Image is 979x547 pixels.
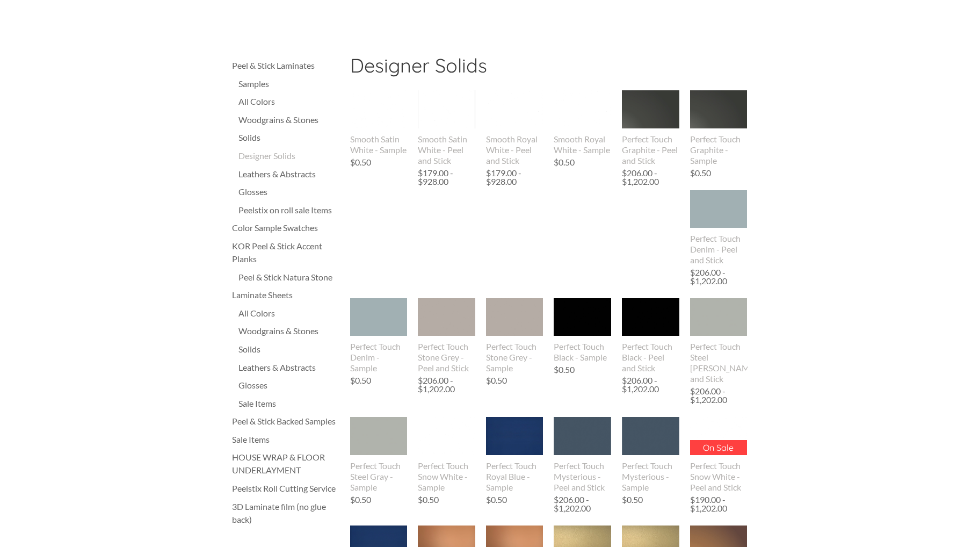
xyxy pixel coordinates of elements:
a: Smooth Satin White - Sample [350,90,408,155]
p: On Sale [690,440,748,455]
div: Perfect Touch Black - Peel and Stick [622,341,679,373]
a: Perfect Touch Stone Grey - Peel and Stick [418,298,475,373]
div: Smooth Royal White - Sample [554,134,611,155]
div: Smooth Satin White - Sample [350,134,408,155]
div: Smooth Royal White - Peel and Stick [486,134,543,166]
div: $179.00 - $928.00 [486,169,541,186]
a: HOUSE WRAP & FLOOR UNDERLAYMENT [232,451,339,477]
div: $0.50 [486,376,507,385]
img: s832171791223022656_p901_i2_w2048.jpeg [486,298,543,336]
a: Peelstix on roll sale Items [238,204,339,217]
a: Woodgrains & Stones [238,325,339,337]
a: Perfect Touch Royal Blue - Sample [486,417,543,492]
img: s832171791223022656_p407_i1_w400.jpeg [554,90,611,128]
a: Smooth Royal White - Peel and Stick [486,90,543,165]
div: Perfect Touch Stone Grey - Sample [486,341,543,373]
img: s832171791223022656_p944_i1_w2048.jpeg [690,90,748,128]
div: $206.00 - $1,202.00 [690,387,745,404]
a: Perfect Touch Graphite - Peel and Stick [622,90,679,165]
img: s832171791223022656_p851_i1_w712.png [554,399,611,474]
div: Perfect Touch Graphite - Peel and Stick [622,134,679,166]
a: Glosses [238,379,339,392]
div: $0.50 [350,376,371,385]
div: $206.00 - $1,202.00 [690,268,745,285]
img: s832171791223022656_p912_i1_w1600.jpeg [335,298,422,336]
img: s832171791223022656_p882_i2_w2550.png [554,280,611,355]
a: Leathers & Abstracts [238,168,339,181]
a: Smooth Royal White - Sample [554,90,611,155]
div: Perfect Touch Black - Sample [554,341,611,363]
a: Leathers & Abstracts [238,361,339,374]
div: $206.00 - $1,202.00 [554,495,608,513]
a: Woodgrains & Stones [238,113,339,126]
a: On Sale Perfect Touch Snow White - Peel and Stick [690,417,748,492]
a: Peel & Stick Natura Stone [238,271,339,284]
a: Solids [238,343,339,356]
a: Perfect Touch Mysterious - Sample [622,417,679,492]
div: $0.50 [690,169,711,177]
a: Perfect Touch Steel Gray - Sample [350,417,408,492]
h2: Designer Solids [350,54,748,85]
a: Peel & Stick Backed Samples [232,415,339,428]
a: Sale Items [232,433,339,446]
a: Laminate Sheets [232,289,339,301]
a: All Colors [238,307,339,320]
div: Smooth Satin White - Peel and Stick [418,134,475,166]
img: s832171791223022656_p880_i1_w2550.png [690,280,748,355]
a: Smooth Satin White - Peel and Stick [418,90,475,165]
a: Designer Solids [238,149,339,162]
img: s832171791223022656_p850_i1_w712.png [622,399,679,474]
a: Color Sample Swatches [232,221,339,234]
a: 3D Laminate film (no glue back) [232,500,339,526]
a: Glosses [238,185,339,198]
a: Perfect Touch Black - Sample [554,298,611,363]
div: Perfect Touch Snow White - Sample [418,460,475,493]
img: s832171791223022656_p879_i1_w2550.png [350,399,408,473]
div: Perfect Touch Snow White - Peel and Stick [690,460,748,493]
img: s832171791223022656_p902_i2_w2048.jpeg [418,298,475,336]
a: Solids [238,131,339,144]
a: Sale Items [238,397,339,410]
div: $179.00 - $928.00 [418,169,473,186]
div: $190.00 - $1,202.00 [690,495,748,513]
div: Perfect Touch Graphite - Sample [690,134,748,166]
a: All Colors [238,95,339,108]
a: Perfect Touch Denim - Sample [350,298,408,373]
div: $0.50 [350,495,371,504]
img: s832171791223022656_p881_i2_w2550.png [622,280,679,355]
a: Perfect Touch Stone Grey - Sample [486,298,543,373]
a: Perfect Touch Steel [PERSON_NAME] and Stick [690,298,748,384]
div: Peel & Stick Laminates [232,59,339,72]
div: $206.00 - $1,202.00 [418,376,473,393]
div: Perfect Touch Steel [PERSON_NAME] and Stick [690,341,748,384]
div: $0.50 [554,365,575,374]
div: $0.50 [554,158,575,167]
img: s832171791223022656_p553_i1_w400.jpeg [486,90,543,128]
img: s832171791223022656_p873_i1_w2048.jpeg [486,417,543,455]
img: s832171791223022656_p836_i2_w601.png [418,73,475,147]
a: Peelstix Roll Cutting Service [232,482,339,495]
div: Perfect Touch Steel Gray - Sample [350,460,408,493]
div: Perfect Touch Denim - Sample [350,341,408,373]
img: s832171791223022656_p913_i1_w1600.jpeg [675,190,762,228]
div: Samples [238,77,339,90]
div: $0.50 [486,495,507,504]
div: Perfect Touch Stone Grey - Peel and Stick [418,341,475,373]
div: $206.00 - $1,202.00 [622,376,677,393]
a: Perfect Touch Snow White - Sample [418,417,475,492]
